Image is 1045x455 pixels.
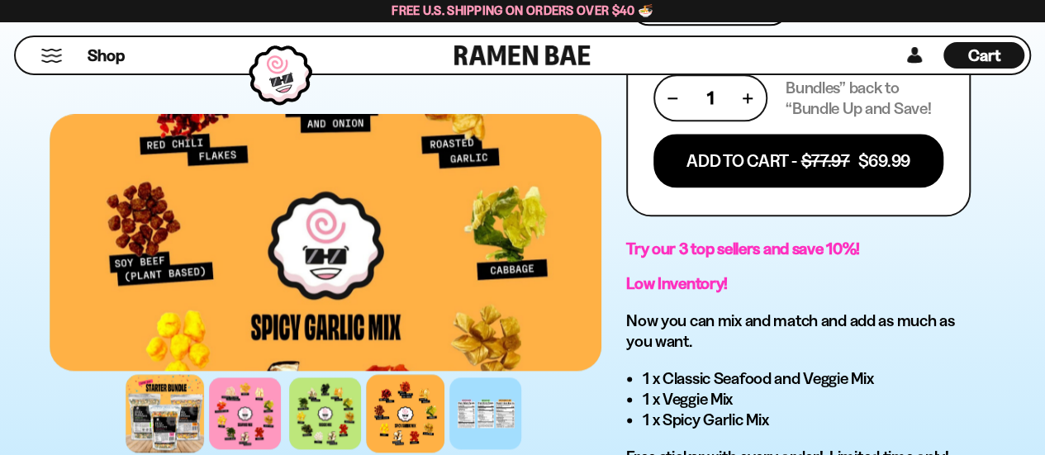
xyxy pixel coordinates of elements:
[626,239,860,258] strong: Try our 3 top sellers and save 10%!
[707,88,714,108] span: 1
[968,45,1000,65] span: Cart
[392,2,653,18] span: Free U.S. Shipping on Orders over $40 🍜
[643,389,971,410] li: 1 x Veggie Mix
[653,134,943,187] button: Add To Cart - $77.97 $69.99
[88,42,125,69] a: Shop
[626,273,728,293] strong: Low Inventory!
[40,49,63,63] button: Mobile Menu Trigger
[786,78,943,119] p: Bundles” back to “Bundle Up and Save!
[626,310,971,352] h3: Now you can mix and match and add as much as you want.
[643,410,971,430] li: 1 x Spicy Garlic Mix
[643,368,971,389] li: 1 x Classic Seafood and Veggie Mix
[943,37,1024,73] div: Cart
[88,45,125,67] span: Shop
